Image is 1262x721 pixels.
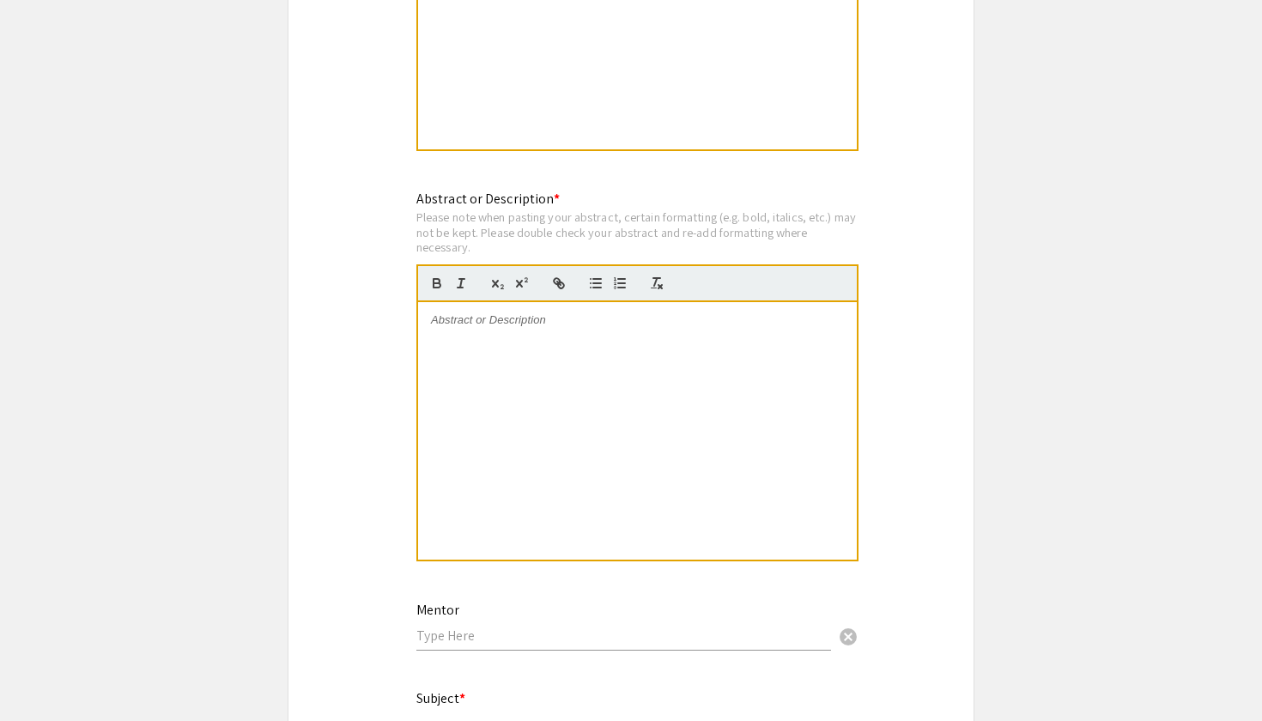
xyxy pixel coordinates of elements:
[416,209,859,255] div: Please note when pasting your abstract, certain formatting (e.g. bold, italics, etc.) may not be ...
[838,627,859,647] span: cancel
[831,619,865,653] button: Clear
[416,627,831,645] input: Type Here
[13,644,73,708] iframe: Chat
[416,601,459,619] mat-label: Mentor
[416,689,465,707] mat-label: Subject
[416,190,560,208] mat-label: Abstract or Description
